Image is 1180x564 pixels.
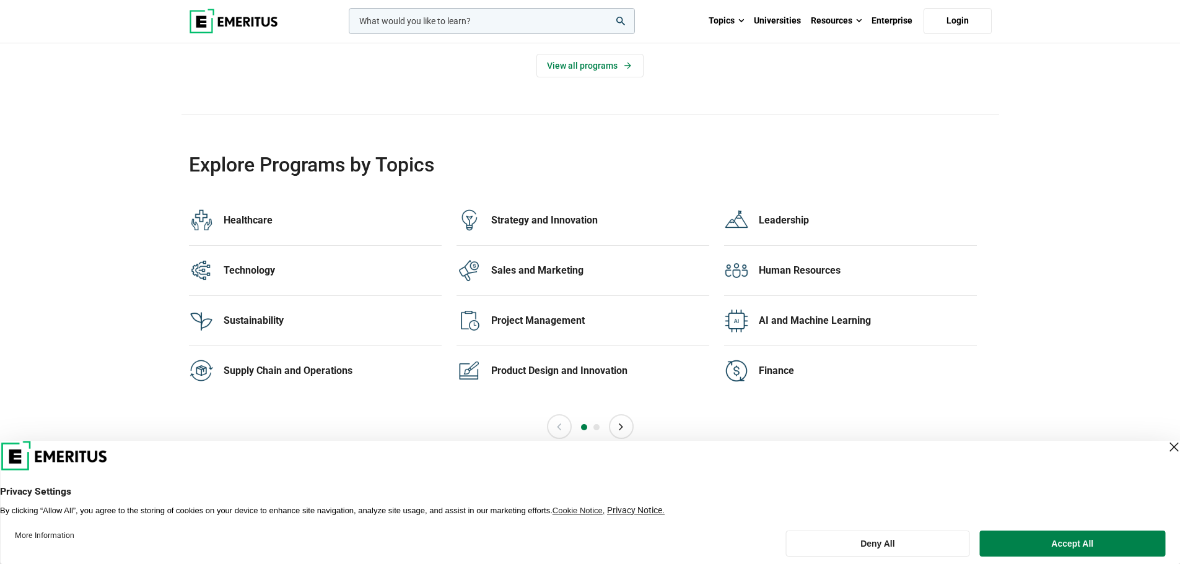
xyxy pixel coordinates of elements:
[759,264,977,277] div: Human Resources
[189,346,442,396] a: Explore Programmes by Category Supply Chain and Operations
[724,308,749,333] img: Explore Programmes by Category
[189,246,442,296] a: Explore Programmes by Category Technology
[457,346,709,396] a: Explore Programmes by Category Product Design and Innovation
[724,196,977,246] a: Explore Programmes by Category Leadership
[457,308,481,333] img: Explore Programmes by Category
[189,258,214,283] img: Explore Programmes by Category
[189,296,442,346] a: Explore Programmes by Category Sustainability
[457,296,709,346] a: Explore Programmes by Category Project Management
[189,152,911,177] h2: Explore Programs by Topics
[189,196,442,246] a: Explore Programmes by Category Healthcare
[224,314,442,328] div: Sustainability
[724,296,977,346] a: Explore Programmes by Category AI and Machine Learning
[724,258,749,283] img: Explore Programmes by Category
[491,364,709,378] div: Product Design and Innovation
[759,314,977,328] div: AI and Machine Learning
[224,214,442,227] div: Healthcare
[189,208,214,233] img: Explore Programmes by Category
[547,414,572,439] button: Previous
[457,196,709,246] a: Explore Programmes by Category Strategy and Innovation
[457,208,481,233] img: Explore Programmes by Category
[189,308,214,333] img: Explore Programmes by Category
[724,208,749,233] img: Explore Programmes by Category
[724,358,749,383] img: Explore Programmes by Category
[593,424,600,430] button: 2 of 2
[457,358,481,383] img: Explore Programmes by Category
[581,424,587,430] button: 1 of 2
[457,258,481,283] img: Explore Programmes by Category
[609,414,634,439] button: Next
[491,314,709,328] div: Project Management
[724,246,977,296] a: Explore Programmes by Category Human Resources
[759,214,977,227] div: Leadership
[224,264,442,277] div: Technology
[457,246,709,296] a: Explore Programmes by Category Sales and Marketing
[224,364,442,378] div: Supply Chain and Operations
[189,358,214,383] img: Explore Programmes by Category
[724,346,977,396] a: Explore Programmes by Category Finance
[924,8,992,34] a: Login
[491,264,709,277] div: Sales and Marketing
[759,364,977,378] div: Finance
[536,54,644,77] a: View all programs
[349,8,635,34] input: woocommerce-product-search-field-0
[491,214,709,227] div: Strategy and Innovation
